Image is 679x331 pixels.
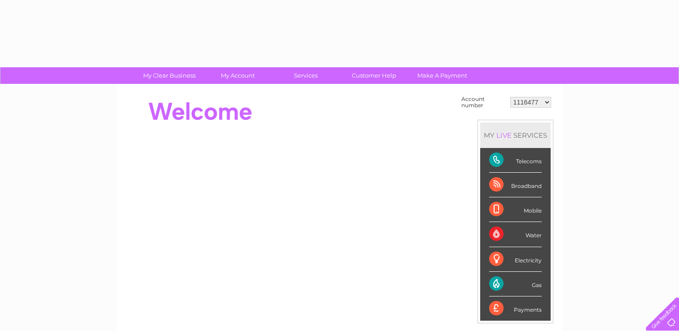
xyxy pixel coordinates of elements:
[489,272,542,296] div: Gas
[489,173,542,197] div: Broadband
[489,148,542,173] div: Telecoms
[132,67,206,84] a: My Clear Business
[337,67,411,84] a: Customer Help
[480,122,551,148] div: MY SERVICES
[489,247,542,272] div: Electricity
[489,222,542,247] div: Water
[489,197,542,222] div: Mobile
[495,131,513,139] div: LIVE
[489,296,542,321] div: Payments
[201,67,275,84] a: My Account
[405,67,479,84] a: Make A Payment
[459,94,508,111] td: Account number
[269,67,343,84] a: Services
